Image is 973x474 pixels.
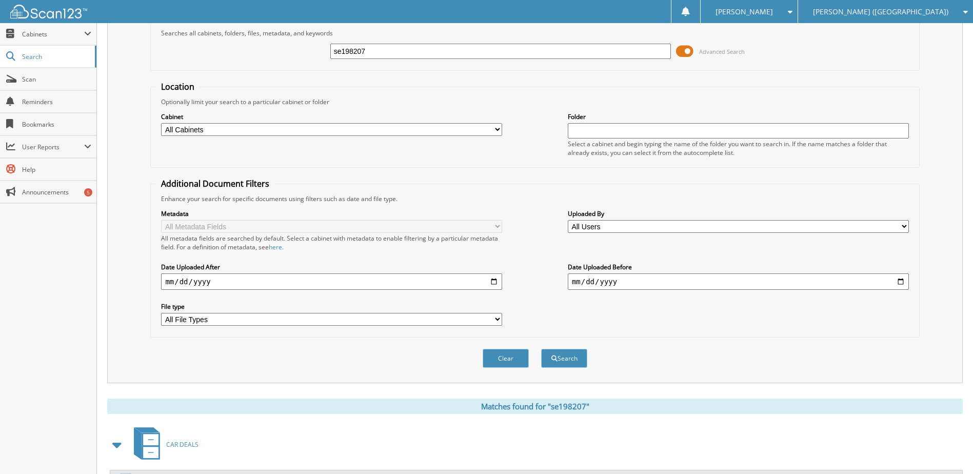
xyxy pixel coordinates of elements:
[161,263,502,271] label: Date Uploaded After
[22,165,91,174] span: Help
[541,349,587,368] button: Search
[156,178,274,189] legend: Additional Document Filters
[22,30,84,38] span: Cabinets
[128,424,198,465] a: CAR DEALS
[22,97,91,106] span: Reminders
[568,140,909,157] div: Select a cabinet and begin typing the name of the folder you want to search in. If the name match...
[161,273,502,290] input: start
[107,399,963,414] div: Matches found for "se198207"
[568,209,909,218] label: Uploaded By
[22,75,91,84] span: Scan
[22,188,91,196] span: Announcements
[156,97,914,106] div: Optionally limit your search to a particular cabinet or folder
[161,209,502,218] label: Metadata
[22,52,90,61] span: Search
[161,302,502,311] label: File type
[156,29,914,37] div: Searches all cabinets, folders, files, metadata, and keywords
[166,440,198,449] span: CAR DEALS
[699,48,745,55] span: Advanced Search
[568,273,909,290] input: end
[568,263,909,271] label: Date Uploaded Before
[161,112,502,121] label: Cabinet
[269,243,282,251] a: here
[84,188,92,196] div: 5
[483,349,529,368] button: Clear
[22,143,84,151] span: User Reports
[568,112,909,121] label: Folder
[813,9,948,15] span: [PERSON_NAME] ([GEOGRAPHIC_DATA])
[156,194,914,203] div: Enhance your search for specific documents using filters such as date and file type.
[22,120,91,129] span: Bookmarks
[161,234,502,251] div: All metadata fields are searched by default. Select a cabinet with metadata to enable filtering b...
[10,5,87,18] img: scan123-logo-white.svg
[716,9,773,15] span: [PERSON_NAME]
[156,81,200,92] legend: Location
